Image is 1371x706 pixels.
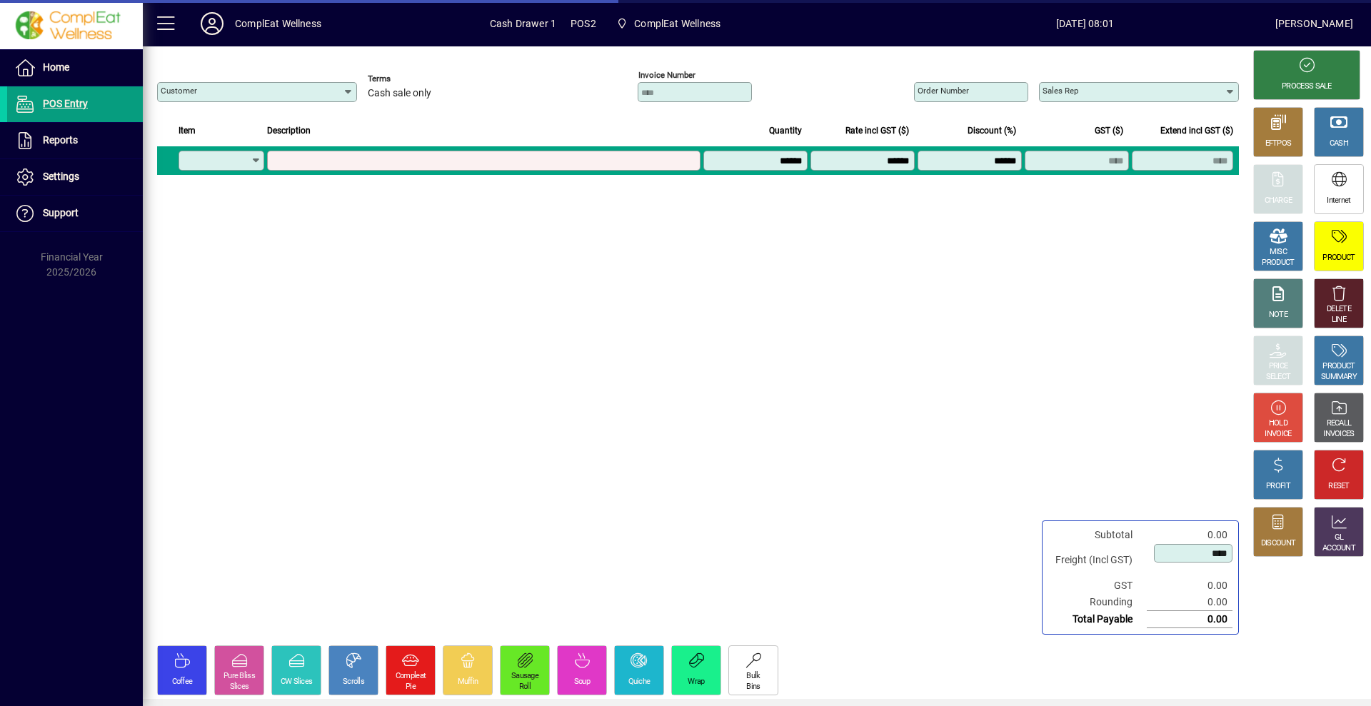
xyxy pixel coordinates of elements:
[1043,86,1078,96] mat-label: Sales rep
[895,12,1275,35] span: [DATE] 08:01
[179,123,196,138] span: Item
[968,123,1016,138] span: Discount (%)
[458,677,478,687] div: Muffin
[1332,315,1346,326] div: LINE
[1147,611,1232,628] td: 0.00
[638,70,695,80] mat-label: Invoice number
[1327,304,1351,315] div: DELETE
[43,61,69,73] span: Home
[1335,533,1344,543] div: GL
[1048,594,1147,611] td: Rounding
[396,671,426,682] div: Compleat
[43,171,79,182] span: Settings
[189,11,235,36] button: Profile
[688,677,704,687] div: Wrap
[267,123,311,138] span: Description
[281,677,313,687] div: CW Slices
[1266,481,1290,492] div: PROFIT
[1266,372,1291,383] div: SELECT
[1265,429,1291,440] div: INVOICE
[406,682,416,692] div: Pie
[611,11,726,36] span: ComplEat Wellness
[7,123,143,158] a: Reports
[43,134,78,146] span: Reports
[1322,543,1355,554] div: ACCOUNT
[1048,578,1147,594] td: GST
[1265,138,1292,149] div: EFTPOS
[1323,429,1354,440] div: INVOICES
[1048,611,1147,628] td: Total Payable
[1270,247,1287,258] div: MISC
[7,50,143,86] a: Home
[1330,138,1348,149] div: CASH
[769,123,802,138] span: Quantity
[1265,196,1292,206] div: CHARGE
[1269,418,1287,429] div: HOLD
[1147,527,1232,543] td: 0.00
[490,12,556,35] span: Cash Drawer 1
[1321,372,1357,383] div: SUMMARY
[1048,543,1147,578] td: Freight (Incl GST)
[7,196,143,231] a: Support
[368,88,431,99] span: Cash sale only
[574,677,590,687] div: Soup
[1327,196,1350,206] div: Internet
[1160,123,1233,138] span: Extend incl GST ($)
[845,123,909,138] span: Rate incl GST ($)
[1147,594,1232,611] td: 0.00
[43,98,88,109] span: POS Entry
[571,12,596,35] span: POS2
[224,671,255,682] div: Pure Bliss
[519,682,531,692] div: Roll
[1269,361,1288,372] div: PRICE
[1322,361,1355,372] div: PRODUCT
[230,682,249,692] div: Slices
[1262,258,1294,268] div: PRODUCT
[918,86,969,96] mat-label: Order number
[511,671,538,682] div: Sausage
[1275,12,1353,35] div: [PERSON_NAME]
[235,12,321,35] div: ComplEat Wellness
[161,86,197,96] mat-label: Customer
[43,207,79,218] span: Support
[628,677,651,687] div: Quiche
[1269,310,1287,321] div: NOTE
[746,671,760,682] div: Bulk
[1328,481,1350,492] div: RESET
[1048,527,1147,543] td: Subtotal
[172,677,193,687] div: Coffee
[634,12,720,35] span: ComplEat Wellness
[1327,418,1352,429] div: RECALL
[1282,81,1332,92] div: PROCESS SALE
[368,74,453,84] span: Terms
[1147,578,1232,594] td: 0.00
[1095,123,1123,138] span: GST ($)
[1261,538,1295,549] div: DISCOUNT
[1322,253,1355,263] div: PRODUCT
[746,682,760,692] div: Bins
[343,677,364,687] div: Scrolls
[7,159,143,195] a: Settings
